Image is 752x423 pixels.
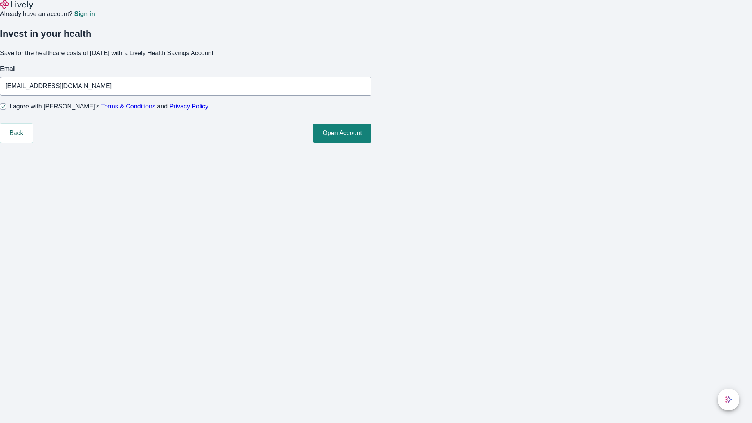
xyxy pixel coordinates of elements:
a: Privacy Policy [170,103,209,110]
span: I agree with [PERSON_NAME]’s and [9,102,208,111]
button: chat [718,389,739,410]
a: Sign in [74,11,95,17]
svg: Lively AI Assistant [725,396,732,403]
button: Open Account [313,124,371,143]
a: Terms & Conditions [101,103,155,110]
